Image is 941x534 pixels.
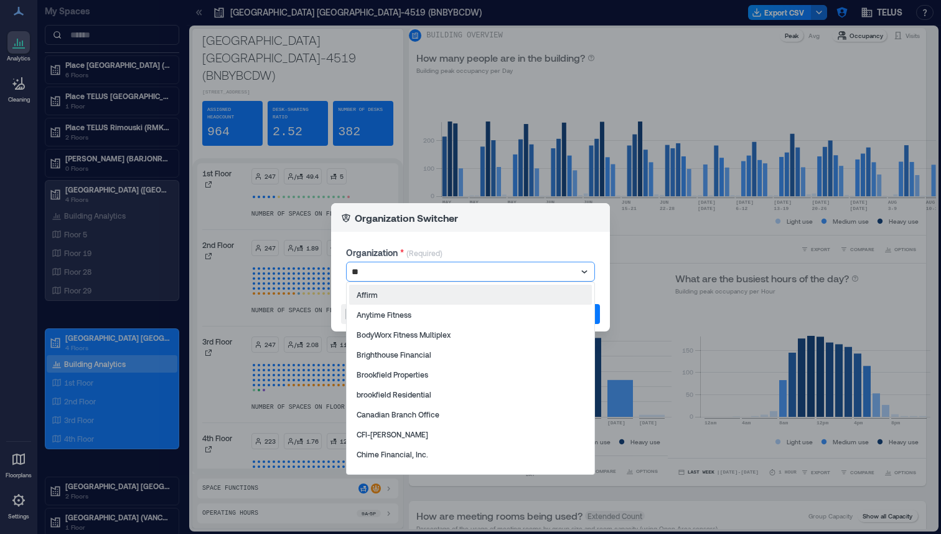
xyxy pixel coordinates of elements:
p: Chime Financial, Inc. [357,449,428,459]
button: Turn Off [341,304,399,324]
p: Affirm [357,290,378,300]
p: Anytime Fitness [357,310,411,320]
p: Canadian Branch Office [357,409,439,419]
p: (Required) [406,248,442,262]
p: Brookfield Properties [357,370,428,379]
p: Organization Switcher [355,211,458,226]
p: brookfield Residential [357,389,431,399]
p: BodyWorx Fitness Multiplex [357,330,451,340]
p: CFI-[PERSON_NAME] [357,429,428,439]
label: Organization [346,247,404,259]
p: Brighthouse Financial [357,350,431,360]
p: [PERSON_NAME] SD Office [357,469,449,479]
